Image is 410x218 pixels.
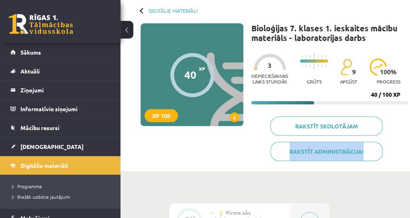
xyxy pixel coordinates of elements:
img: icon-short-line-57e1e144782c952c97e751825c79c345078a6d821885a25fce030b3d8c18986b.svg [326,65,326,67]
a: Aktuāli [10,62,110,80]
a: Programma [12,183,112,190]
legend: Ziņojumi [20,81,110,99]
a: Rakstīt skolotājam [270,116,383,136]
a: Informatīvie ziņojumi [10,100,110,118]
span: Sākums [20,49,41,56]
p: Nepieciešamais laiks stundās [251,73,288,84]
span: 9 [352,68,356,75]
p: progress [377,79,400,84]
a: Mācību resursi [10,118,110,137]
a: Rīgas 1. Tālmācības vidusskola [9,14,73,34]
span: Mācību resursi [20,124,59,131]
legend: Informatīvie ziņojumi [20,100,110,118]
span: XP [199,66,205,71]
img: icon-progress-161ccf0a02000e728c5f80fcf4c31c7af3da0e1684b2b1d7c360e028c24a22f1.svg [369,59,387,75]
span: 3 [268,62,271,69]
a: Rakstīt administrācijai [270,142,383,161]
a: Digitālie materiāli [149,8,198,14]
a: [DEMOGRAPHIC_DATA] [10,137,110,156]
div: 40 [184,69,196,81]
span: 100 % [380,68,397,75]
img: icon-short-line-57e1e144782c952c97e751825c79c345078a6d821885a25fce030b3d8c18986b.svg [326,55,326,57]
a: Sākums [10,43,110,61]
h1: Bioloģijas 7. klases 1. ieskaites mācību materiāls - laboratorijas darbs [251,23,408,43]
img: icon-short-line-57e1e144782c952c97e751825c79c345078a6d821885a25fce030b3d8c18986b.svg [322,55,322,57]
a: Biežāk uzdotie jautājumi [12,193,112,200]
span: Programma [12,183,42,189]
a: Digitālie materiāli [10,156,110,175]
div: XP 100 [145,109,178,122]
span: Biežāk uzdotie jautājumi [12,194,70,200]
p: apgūst [340,79,357,84]
span: [DEMOGRAPHIC_DATA] [20,143,84,150]
img: icon-short-line-57e1e144782c952c97e751825c79c345078a6d821885a25fce030b3d8c18986b.svg [322,65,322,67]
span: Aktuāli [20,67,40,75]
a: Ziņojumi [10,81,110,99]
span: Digitālie materiāli [20,162,68,169]
p: Grūts [307,79,322,84]
img: students-c634bb4e5e11cddfef0936a35e636f08e4e9abd3cc4e673bd6f9a4125e45ecb1.svg [340,59,352,75]
span: #1 [209,210,215,216]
